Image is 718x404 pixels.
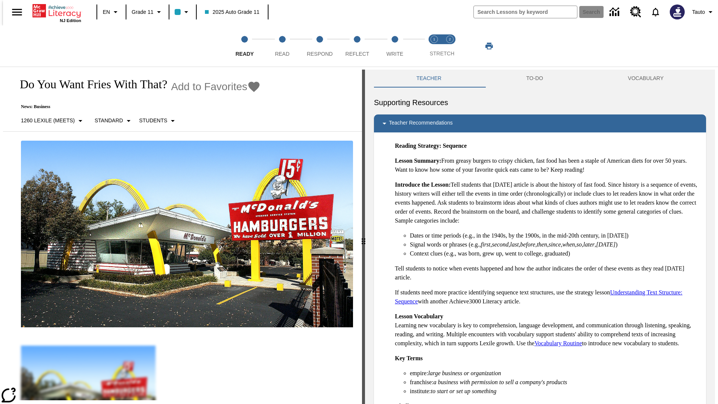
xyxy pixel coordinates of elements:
text: 2 [449,37,451,41]
button: TO-DO [484,70,586,88]
button: Grade: Grade 11, Select a grade [129,5,166,19]
a: Understanding Text Structure: Sequence [395,289,682,304]
button: Select Lexile, 1260 Lexile (Meets) [18,114,88,128]
a: Data Center [605,2,626,22]
span: Write [386,51,403,57]
li: empire: [410,369,700,378]
em: large business or organization [428,370,501,376]
em: last [510,241,519,248]
a: Resource Center, Will open in new tab [626,2,646,22]
p: Standard [95,117,123,125]
button: Class color is light blue. Change class color [172,5,194,19]
p: 1260 Lexile (Meets) [21,117,75,125]
p: Tell students that [DATE] article is about the history of fast food. Since history is a sequence ... [395,180,700,225]
img: One of the first McDonald's stores, with the iconic red sign and golden arches. [21,141,353,328]
text: 1 [433,37,435,41]
button: Reflect step 4 of 5 [335,25,379,67]
strong: Introduce the Lesson: [395,181,451,188]
button: Open side menu [6,1,28,23]
input: search field [474,6,577,18]
p: Teacher Recommendations [389,119,452,128]
button: Stretch Read step 1 of 2 [423,25,445,67]
div: activity [365,70,715,404]
span: Ready [236,51,254,57]
button: Select a new avatar [665,2,689,22]
p: If students need more practice identifying sequence text structures, use the strategy lesson with... [395,288,700,306]
p: Students [139,117,167,125]
span: Tauto [692,8,705,16]
em: so [577,241,582,248]
button: Profile/Settings [689,5,718,19]
em: first [481,241,491,248]
h1: Do You Want Fries With That? [12,77,167,91]
button: Select Student [136,114,180,128]
strong: Lesson Summary: [395,157,441,164]
a: Notifications [646,2,665,22]
p: Learning new vocabulary is key to comprehension, language development, and communication through ... [395,312,700,348]
img: Avatar [670,4,685,19]
span: Grade 11 [132,8,153,16]
div: Teacher Recommendations [374,114,706,132]
button: Write step 5 of 5 [373,25,417,67]
button: Teacher [374,70,484,88]
p: Tell students to notice when events happened and how the author indicates the order of these even... [395,264,700,282]
span: EN [103,8,110,16]
button: Read step 2 of 5 [260,25,304,67]
strong: Lesson Vocabulary [395,313,443,319]
strong: Reading Strategy: [395,143,441,149]
span: 2025 Auto Grade 11 [205,8,259,16]
span: Add to Favorites [171,81,247,93]
button: VOCABULARY [586,70,706,88]
span: Read [275,51,289,57]
h6: Supporting Resources [374,97,706,108]
button: Print [477,39,501,53]
p: From greasy burgers to crispy chicken, fast food has been a staple of American diets for over 50 ... [395,156,700,174]
em: before [520,241,535,248]
button: Scaffolds, Standard [92,114,136,128]
button: Respond step 3 of 5 [298,25,341,67]
em: since [549,241,561,248]
em: later [583,241,595,248]
span: STRETCH [430,50,454,56]
em: to start or set up something [431,388,497,394]
strong: Key Terms [395,355,423,361]
span: Reflect [346,51,369,57]
button: Stretch Respond step 2 of 2 [439,25,461,67]
strong: Sequence [443,143,467,149]
li: Context clues (e.g., was born, grew up, went to college, graduated) [410,249,700,258]
em: a business with permission to sell a company's products [433,379,567,385]
span: Respond [307,51,332,57]
em: second [492,241,509,248]
li: Signal words or phrases (e.g., , , , , , , , , , ) [410,240,700,249]
em: when [562,241,575,248]
em: [DATE] [596,241,616,248]
button: Language: EN, Select a language [99,5,123,19]
li: institute: [410,387,700,396]
span: NJ Edition [60,18,81,23]
em: then [537,241,547,248]
div: Press Enter or Spacebar and then press right and left arrow keys to move the slider [362,70,365,404]
button: Ready step 1 of 5 [223,25,266,67]
p: News: Business [12,104,261,110]
a: Vocabulary Routine [534,340,582,346]
div: reading [3,70,362,400]
div: Home [33,3,81,23]
li: Dates or time periods (e.g., in the 1940s, by the 1900s, in the mid-20th century, in [DATE]) [410,231,700,240]
li: franchise: [410,378,700,387]
button: Add to Favorites - Do You Want Fries With That? [171,80,261,93]
div: Instructional Panel Tabs [374,70,706,88]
